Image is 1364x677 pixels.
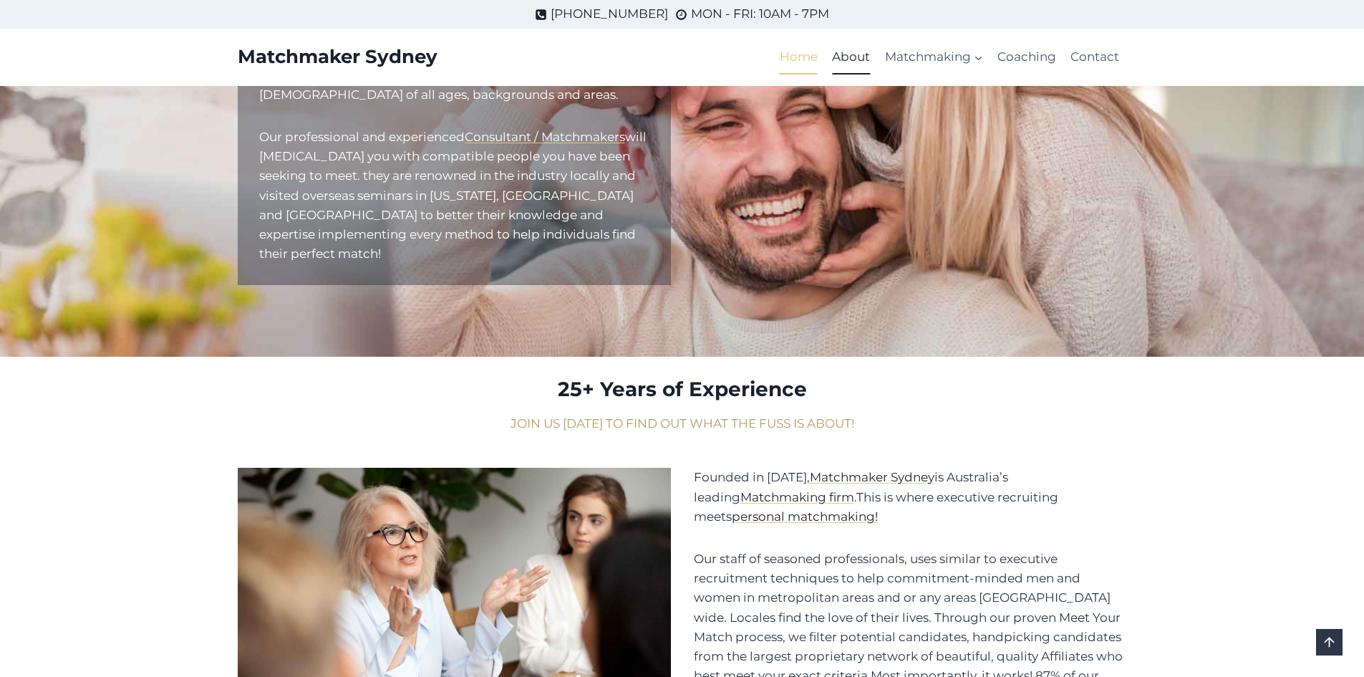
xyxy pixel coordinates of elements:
[990,40,1063,75] a: Coaching
[877,40,990,75] button: Child menu of Matchmaking
[465,130,625,144] a: Consultant / Matchmakers
[854,490,856,504] mark: .
[773,40,825,75] a: Home
[238,414,1127,433] p: JOIN US [DATE] TO FIND OUT WHAT THE FUSS IS ABOUT!
[238,46,437,68] a: Matchmaker Sydney
[732,509,878,524] a: personal matchmaking!
[238,374,1127,404] h2: 25+ Years of Experience
[773,40,1127,75] nav: Primary
[810,470,934,484] a: Matchmaker Sydney
[740,490,854,504] a: Matchmaking firm
[691,4,829,24] span: MON - FRI: 10AM - 7PM
[259,128,649,264] p: Our professional and experienced will [MEDICAL_DATA] you with compatible people you have been see...
[535,4,668,24] a: [PHONE_NUMBER]
[825,40,877,75] a: About
[694,468,1127,527] p: Founded in [DATE], is Australia’s leading This is where executive recruiting meets
[551,4,668,24] span: [PHONE_NUMBER]
[1063,40,1126,75] a: Contact
[1316,629,1343,656] a: Scroll to top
